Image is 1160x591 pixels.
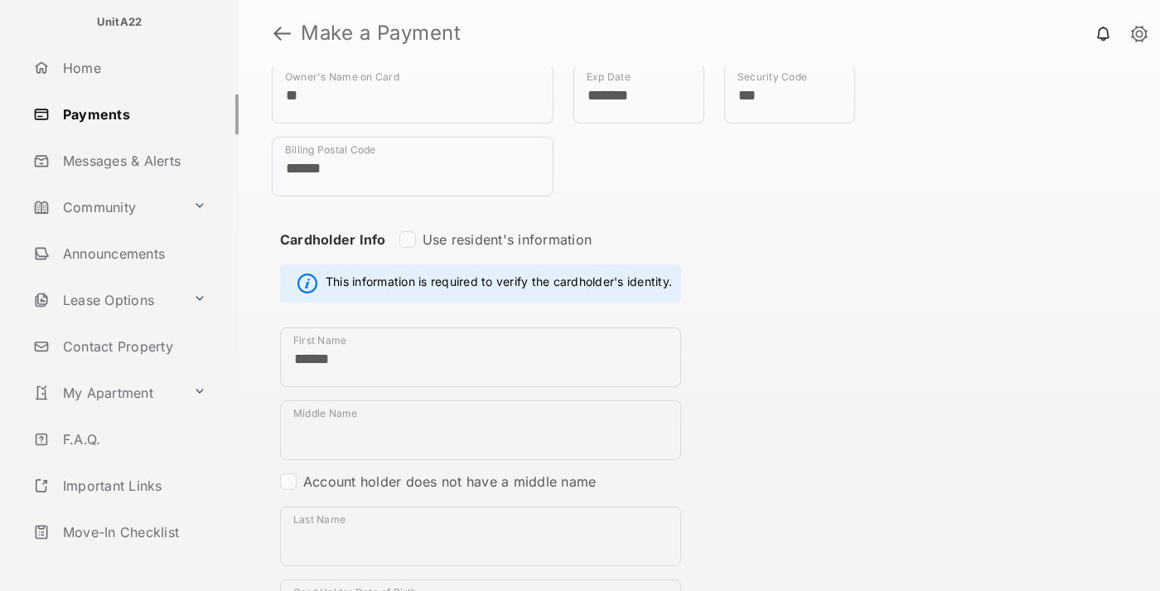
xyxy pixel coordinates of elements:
strong: Make a Payment [301,23,461,43]
strong: Cardholder Info [280,231,386,278]
a: Payments [27,94,239,134]
a: My Apartment [27,373,186,413]
a: Contact Property [27,327,239,366]
a: Home [27,48,239,88]
a: Community [27,187,186,227]
a: Announcements [27,234,239,274]
a: Lease Options [27,280,186,320]
a: Important Links [27,466,213,506]
a: Move-In Checklist [27,512,239,552]
a: F.A.Q. [27,419,239,459]
span: This information is required to verify the cardholder's identity. [326,274,672,293]
label: Use resident's information [423,231,592,248]
p: UnitA22 [97,14,143,31]
a: Messages & Alerts [27,141,239,181]
label: Account holder does not have a middle name [303,473,596,490]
